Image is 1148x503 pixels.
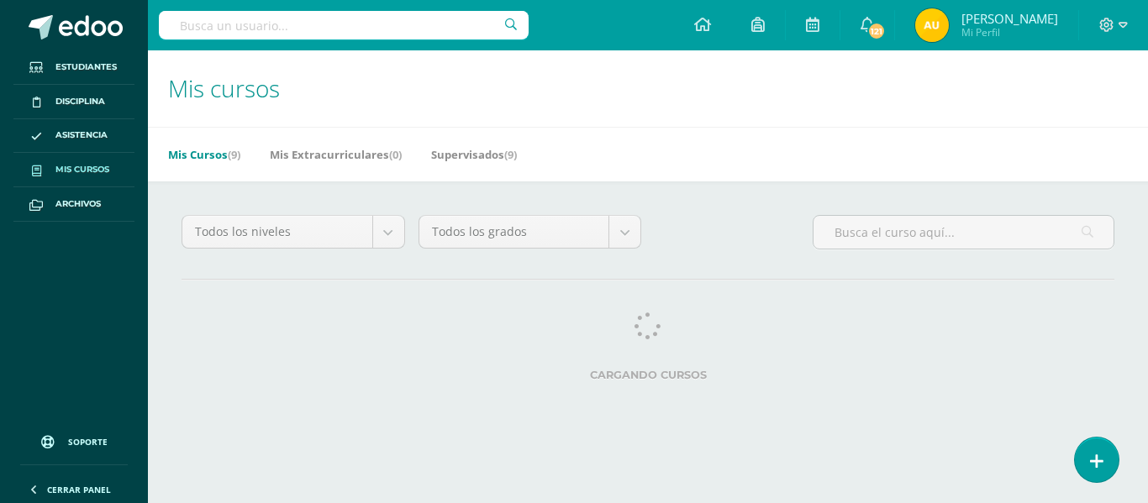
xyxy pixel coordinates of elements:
[182,216,404,248] a: Todos los niveles
[195,216,360,248] span: Todos los niveles
[419,216,641,248] a: Todos los grados
[915,8,949,42] img: 05b7556927cf6a1fc85b4e34986eb699.png
[168,72,280,104] span: Mis cursos
[55,60,117,74] span: Estudiantes
[55,128,108,142] span: Asistencia
[55,197,101,211] span: Archivos
[55,163,109,176] span: Mis cursos
[431,141,517,168] a: Supervisados(9)
[867,22,886,40] span: 121
[961,25,1058,39] span: Mi Perfil
[270,141,402,168] a: Mis Extracurriculares(0)
[961,10,1058,27] span: [PERSON_NAME]
[504,147,517,162] span: (9)
[168,141,240,168] a: Mis Cursos(9)
[228,147,240,162] span: (9)
[814,216,1114,249] input: Busca el curso aquí...
[55,95,105,108] span: Disciplina
[13,119,134,154] a: Asistencia
[47,484,111,495] span: Cerrar panel
[13,153,134,187] a: Mis cursos
[13,187,134,222] a: Archivos
[432,216,597,248] span: Todos los grados
[182,369,1114,381] label: Cargando cursos
[20,419,128,460] a: Soporte
[389,147,402,162] span: (0)
[13,50,134,85] a: Estudiantes
[13,85,134,119] a: Disciplina
[68,436,108,448] span: Soporte
[159,11,529,39] input: Busca un usuario...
